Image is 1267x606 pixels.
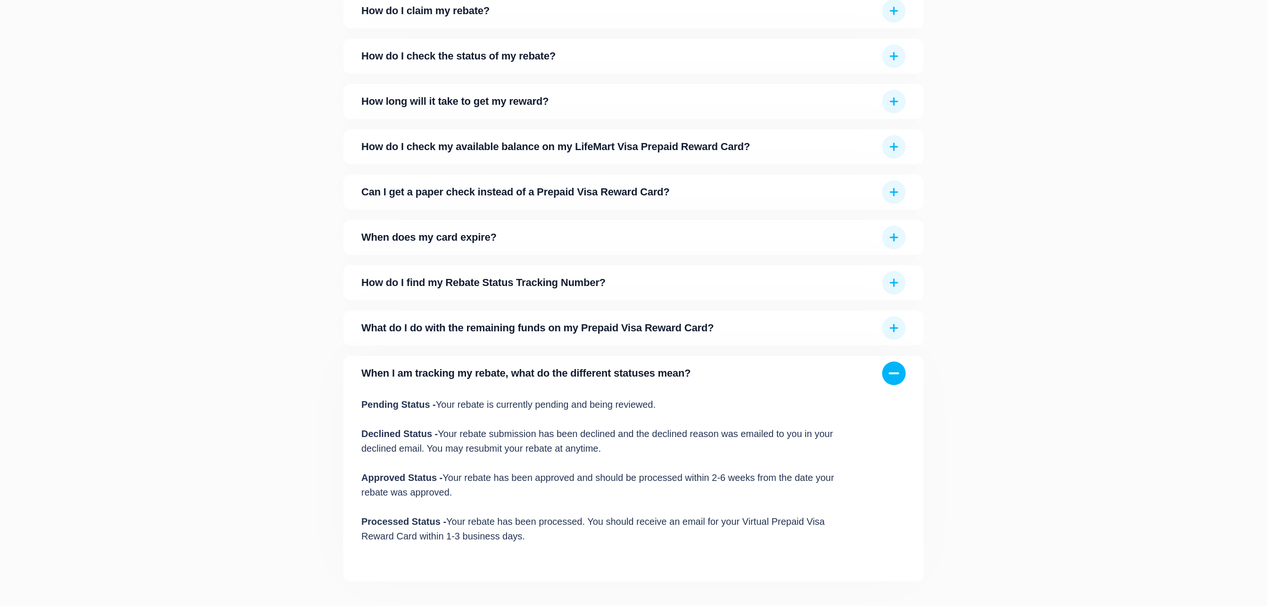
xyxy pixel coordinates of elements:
[361,232,876,243] span: When does my card expire?
[343,84,924,119] div: ExpandHow long will it take to get my reward?
[361,368,876,379] span: When I am tracking my rebate, what do the different statuses mean?
[361,187,876,197] span: Can I get a paper check instead of a Prepaid Visa Reward Card?
[361,323,876,333] span: What do I do with the remaining funds on my Prepaid Visa Reward Card?
[361,96,876,107] span: How long will it take to get my reward?
[343,356,924,391] div: CollapseWhen I am tracking my rebate, what do the different statuses mean?
[361,51,876,61] span: How do I check the status of my rebate?
[343,311,924,345] div: ExpandWhat do I do with the remaining funds on my Prepaid Visa Reward Card?
[882,271,906,295] img: Expand
[361,429,438,439] strong: Declined Status -
[343,39,924,74] div: ExpandHow do I check the status of my rebate?
[343,129,924,164] div: ExpandHow do I check my available balance on my LifeMart Visa Prepaid Reward Card?
[882,135,906,159] img: Expand
[361,6,876,16] span: How do I claim my rebate?
[361,472,442,483] strong: Approved Status -
[882,226,906,249] img: Expand
[361,516,446,527] strong: Processed Status -
[882,90,906,113] img: Expand
[361,278,876,288] span: How do I find my Rebate Status Tracking Number?
[882,180,906,204] img: Expand
[361,399,436,410] strong: Pending Status -
[361,399,834,541] span: Your rebate is currently pending and being reviewed. Your rebate submission has been declined and...
[882,362,906,385] img: Collapse
[882,44,906,68] img: Expand
[343,175,924,210] div: ExpandCan I get a paper check instead of a Prepaid Visa Reward Card?
[361,142,876,152] span: How do I check my available balance on my LifeMart Visa Prepaid Reward Card?
[882,316,906,340] img: Expand
[343,220,924,255] div: ExpandWhen does my card expire?
[343,265,924,300] div: ExpandHow do I find my Rebate Status Tracking Number?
